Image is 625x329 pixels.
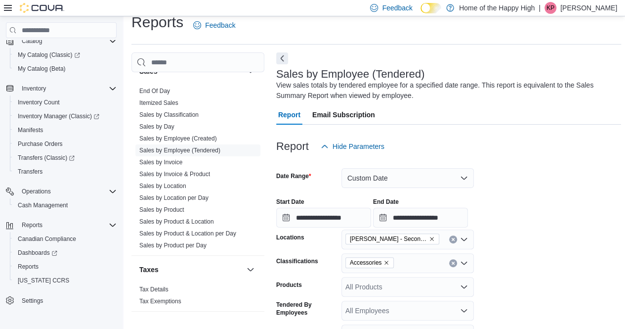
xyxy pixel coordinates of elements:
a: [US_STATE] CCRS [14,275,73,286]
span: Reports [18,219,117,231]
a: Transfers (Classic) [10,151,121,165]
h3: Sales by Employee (Tendered) [276,68,425,80]
a: Manifests [14,124,47,136]
span: Purchase Orders [14,138,117,150]
button: Remove Accessories from selection in this group [383,260,389,266]
span: My Catalog (Classic) [14,49,117,61]
button: My Catalog (Beta) [10,62,121,76]
div: Kayla Parker [544,2,556,14]
button: Catalog [2,34,121,48]
span: Accessories [350,258,382,268]
button: Inventory [2,82,121,95]
span: Tax Details [139,285,168,293]
span: Canadian Compliance [14,233,117,245]
button: Operations [18,186,55,197]
h3: Taxes [139,265,159,275]
button: Remove Warman - Second Ave - Prairie Records from selection in this group [429,236,435,242]
span: Sales by Product per Day [139,241,207,249]
h3: Report [276,141,309,152]
a: Sales by Product & Location per Day [139,230,236,237]
span: Catalog [22,37,42,45]
span: Inventory [18,83,117,94]
button: Manifests [10,123,121,137]
span: Sales by Location per Day [139,194,208,202]
a: Canadian Compliance [14,233,80,245]
span: Report [278,105,300,125]
span: Inventory Count [18,98,60,106]
p: [PERSON_NAME] [560,2,617,14]
a: Sales by Location per Day [139,194,208,201]
span: Manifests [14,124,117,136]
span: Reports [14,261,117,273]
a: Transfers (Classic) [14,152,79,164]
span: Sales by Product & Location per Day [139,230,236,237]
span: [US_STATE] CCRS [18,277,69,284]
p: | [539,2,541,14]
label: Locations [276,234,304,241]
button: Custom Date [341,168,474,188]
a: Reports [14,261,42,273]
span: Manifests [18,126,43,134]
a: Sales by Product & Location [139,218,214,225]
a: End Of Day [139,88,170,94]
span: Canadian Compliance [18,235,76,243]
label: Products [276,281,302,289]
button: Inventory [18,83,50,94]
span: KP [546,2,554,14]
a: Sales by Invoice [139,159,182,166]
span: Sales by Invoice & Product [139,170,210,178]
a: Cash Management [14,199,72,211]
span: Reports [18,263,39,271]
a: Tax Details [139,286,168,293]
button: Transfers [10,165,121,179]
a: Inventory Manager (Classic) [14,110,103,122]
button: Taxes [139,265,243,275]
a: Sales by Day [139,123,174,130]
span: Transfers [14,166,117,178]
a: Inventory Count [14,96,64,108]
span: Tax Exemptions [139,297,181,305]
span: Transfers (Classic) [18,154,75,162]
span: Settings [22,297,43,305]
span: Washington CCRS [14,275,117,286]
button: Hide Parameters [317,137,388,156]
a: Sales by Employee (Created) [139,135,217,142]
input: Dark Mode [420,3,441,13]
a: Sales by Product per Day [139,242,207,249]
button: Next [276,52,288,64]
button: Reports [2,218,121,232]
a: Sales by Product [139,206,184,213]
span: Email Subscription [312,105,375,125]
button: [US_STATE] CCRS [10,274,121,287]
span: Sales by Invoice [139,158,182,166]
span: Accessories [345,257,394,268]
button: Inventory Count [10,95,121,109]
span: Inventory Manager (Classic) [18,112,99,120]
a: Tax Exemptions [139,298,181,305]
span: Cash Management [18,201,68,209]
span: Sales by Day [139,123,174,131]
span: Operations [18,186,117,197]
span: Feedback [382,3,412,13]
span: Catalog [18,35,117,47]
span: Warman - Second Ave - Prairie Records [345,234,439,244]
button: Settings [2,293,121,308]
a: Sales by Invoice & Product [139,171,210,178]
a: Sales by Classification [139,111,199,118]
span: Cash Management [14,199,117,211]
span: Settings [18,294,117,307]
span: Inventory [22,85,46,93]
div: Taxes [131,283,264,311]
span: Sales by Employee (Tendered) [139,146,220,154]
span: My Catalog (Beta) [14,63,117,75]
span: Transfers (Classic) [14,152,117,164]
a: Sales by Employee (Tendered) [139,147,220,154]
button: Catalog [18,35,46,47]
img: Cova [20,3,64,13]
label: Date Range [276,172,311,180]
input: Press the down key to open a popover containing a calendar. [373,208,468,228]
h1: Reports [131,12,183,32]
span: Sales by Employee (Created) [139,135,217,142]
span: Feedback [205,20,235,30]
